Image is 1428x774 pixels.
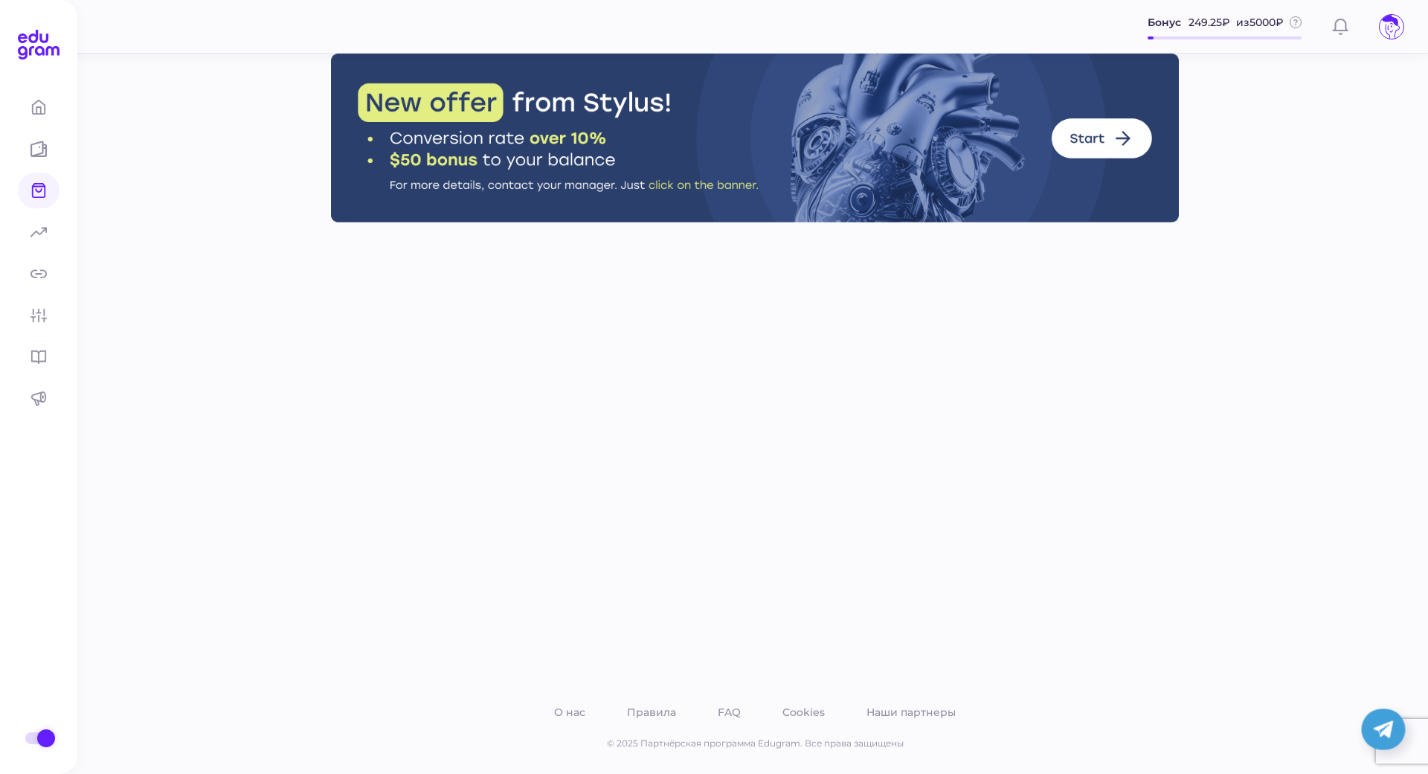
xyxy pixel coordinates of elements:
a: Cookies [779,703,828,722]
img: Stylus Banner [331,54,1179,223]
a: О нас [551,703,588,722]
a: Наши партнеры [863,703,959,722]
a: FAQ [715,703,744,722]
p: © 2025 Партнёрская программа Edugram. Все права защищены [331,737,1179,750]
a: Правила [624,703,679,722]
span: 249.25 ₽ из 5000 ₽ [1189,14,1284,31]
span: Бонус [1148,14,1181,31]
